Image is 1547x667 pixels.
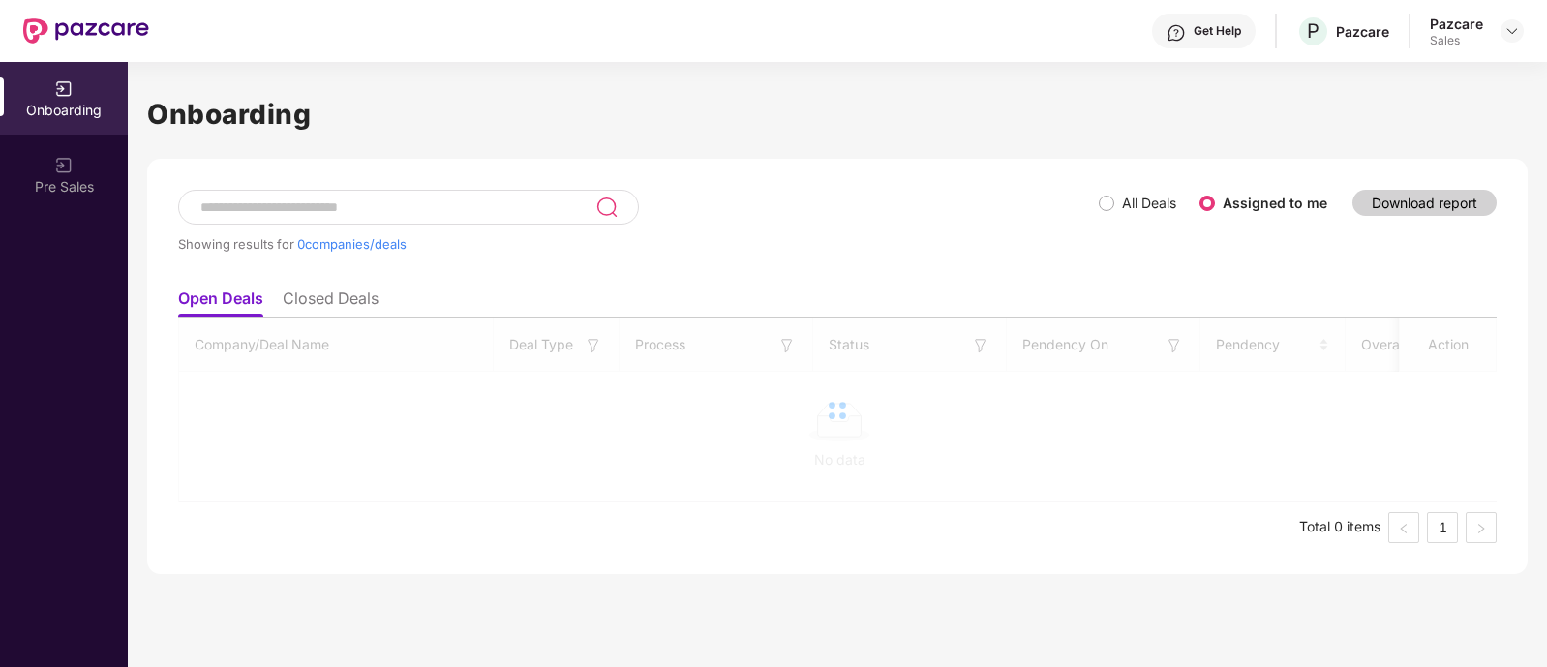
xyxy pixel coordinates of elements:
li: Total 0 items [1299,512,1380,543]
button: Download report [1352,190,1497,216]
span: right [1475,523,1487,534]
button: right [1466,512,1497,543]
div: Showing results for [178,236,1099,252]
label: All Deals [1122,195,1176,211]
li: Open Deals [178,288,263,317]
img: svg+xml;base64,PHN2ZyB3aWR0aD0iMjQiIGhlaWdodD0iMjUiIHZpZXdCb3g9IjAgMCAyNCAyNSIgZmlsbD0ibm9uZSIgeG... [595,196,618,219]
label: Assigned to me [1223,195,1327,211]
span: P [1307,19,1319,43]
a: 1 [1428,513,1457,542]
div: Pazcare [1430,15,1483,33]
img: svg+xml;base64,PHN2ZyBpZD0iRHJvcGRvd24tMzJ4MzIiIHhtbG5zPSJodHRwOi8vd3d3LnczLm9yZy8yMDAwL3N2ZyIgd2... [1504,23,1520,39]
span: 0 companies/deals [297,236,407,252]
div: Get Help [1194,23,1241,39]
img: svg+xml;base64,PHN2ZyB3aWR0aD0iMjAiIGhlaWdodD0iMjAiIHZpZXdCb3g9IjAgMCAyMCAyMCIgZmlsbD0ibm9uZSIgeG... [54,156,74,175]
div: Pazcare [1336,22,1389,41]
button: left [1388,512,1419,543]
span: left [1398,523,1410,534]
img: svg+xml;base64,PHN2ZyBpZD0iSGVscC0zMngzMiIgeG1sbnM9Imh0dHA6Ly93d3cudzMub3JnLzIwMDAvc3ZnIiB3aWR0aD... [1167,23,1186,43]
li: Next Page [1466,512,1497,543]
img: svg+xml;base64,PHN2ZyB3aWR0aD0iMjAiIGhlaWdodD0iMjAiIHZpZXdCb3g9IjAgMCAyMCAyMCIgZmlsbD0ibm9uZSIgeG... [54,79,74,99]
li: Previous Page [1388,512,1419,543]
div: Sales [1430,33,1483,48]
h1: Onboarding [147,93,1528,136]
li: Closed Deals [283,288,379,317]
img: New Pazcare Logo [23,18,149,44]
li: 1 [1427,512,1458,543]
